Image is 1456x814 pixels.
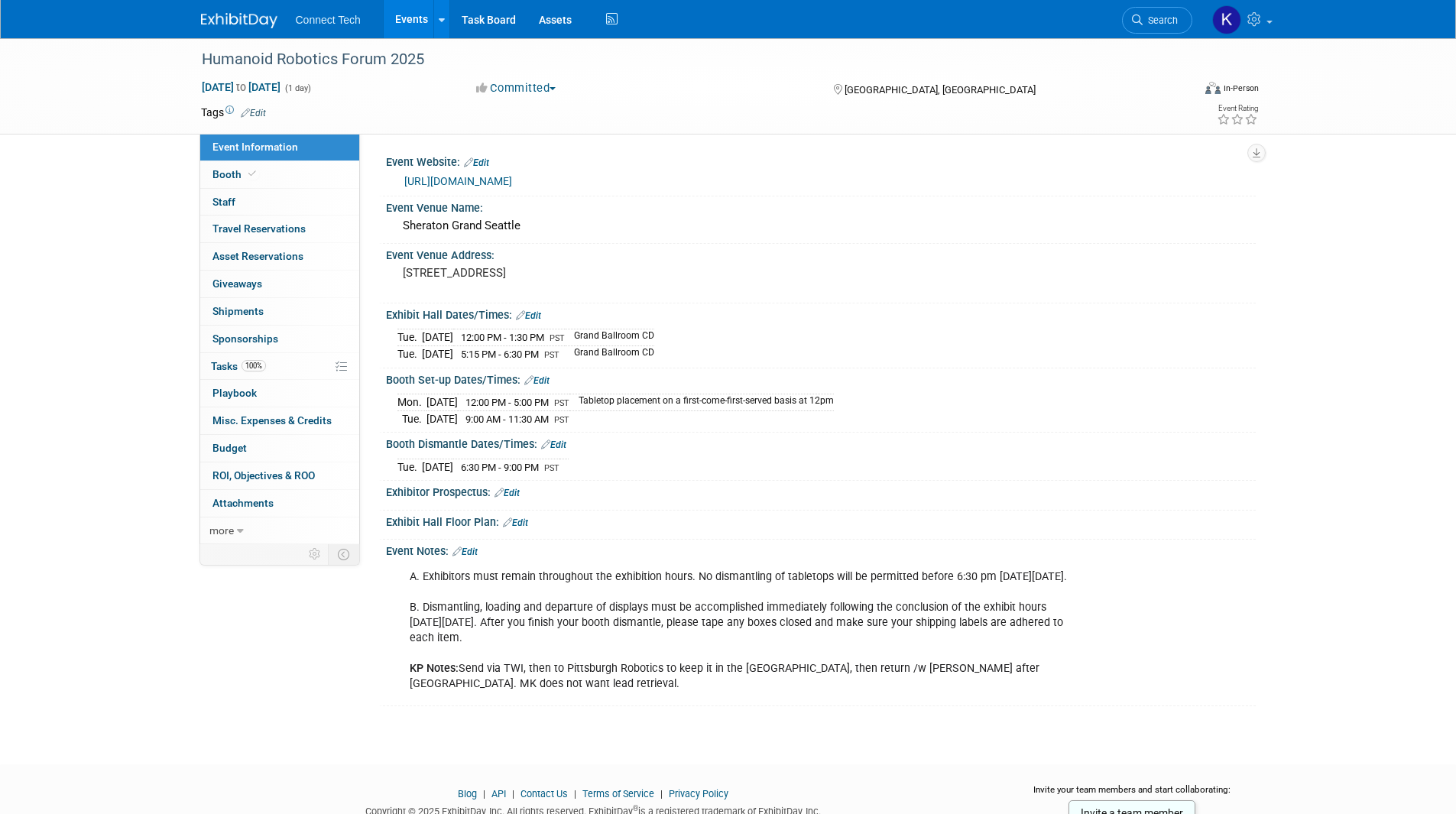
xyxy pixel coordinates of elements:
[397,346,422,362] td: Tue.
[397,394,426,411] td: Mon.
[461,332,544,343] span: 12:00 PM - 1:30 PM
[212,250,303,262] span: Asset Reservations
[1102,79,1260,102] div: Event Format
[570,788,580,799] span: |
[569,394,834,411] td: Tabletop placement on a first-come-first-served basis at 12pm
[397,214,1244,238] div: Sheraton Grand Seattle
[465,413,549,425] span: 9:00 AM - 11:30 AM
[200,380,359,407] a: Playbook
[565,346,654,362] td: Grand Ballroom CD
[1143,15,1178,26] span: Search
[211,360,266,372] span: Tasks
[200,462,359,489] a: ROI, Objectives & ROO
[386,511,1256,530] div: Exhibit Hall Floor Plan:
[212,222,306,235] span: Travel Reservations
[397,329,422,346] td: Tue.
[565,329,654,346] td: Grand Ballroom CD
[328,544,359,564] td: Toggle Event Tabs
[464,157,489,168] a: Edit
[200,517,359,544] a: more
[284,83,311,93] span: (1 day)
[212,414,332,426] span: Misc. Expenses & Credits
[201,80,281,94] span: [DATE] [DATE]
[302,544,329,564] td: Personalize Event Tab Strip
[386,368,1256,388] div: Booth Set-up Dates/Times:
[212,332,278,345] span: Sponsorships
[471,80,562,96] button: Committed
[200,134,359,161] a: Event Information
[1009,783,1256,806] div: Invite your team members and start collaborating:
[234,81,248,93] span: to
[212,469,315,482] span: ROI, Objectives & ROO
[200,490,359,517] a: Attachments
[386,481,1256,501] div: Exhibitor Prospectus:
[657,788,666,799] span: |
[520,788,568,799] a: Contact Us
[397,410,426,426] td: Tue.
[426,410,458,426] td: [DATE]
[386,540,1256,559] div: Event Notes:
[479,788,489,799] span: |
[200,326,359,352] a: Sponsorships
[200,435,359,462] a: Budget
[212,141,298,153] span: Event Information
[845,84,1036,96] span: [GEOGRAPHIC_DATA], [GEOGRAPHIC_DATA]
[1212,5,1241,34] img: Kara Price
[461,349,539,360] span: 5:15 PM - 6:30 PM
[669,788,728,799] a: Privacy Policy
[201,105,266,120] td: Tags
[524,375,550,386] a: Edit
[503,517,528,528] a: Edit
[422,346,453,362] td: [DATE]
[403,266,731,280] pre: [STREET_ADDRESS]
[426,394,458,411] td: [DATE]
[1217,105,1258,112] div: Event Rating
[399,562,1088,700] div: A. Exhibitors must remain throughout the exhibition hours. No dismantling of tabletops will be pe...
[554,415,569,425] span: PST
[544,463,559,473] span: PST
[386,151,1256,170] div: Event Website:
[1205,82,1221,94] img: Format-Inperson.png
[458,788,477,799] a: Blog
[386,303,1256,323] div: Exhibit Hall Dates/Times:
[200,353,359,380] a: Tasks100%
[200,407,359,434] a: Misc. Expenses & Credits
[200,243,359,270] a: Asset Reservations
[422,459,453,475] td: [DATE]
[212,497,274,509] span: Attachments
[200,298,359,325] a: Shipments
[461,462,539,473] span: 6:30 PM - 9:00 PM
[201,13,277,28] img: ExhibitDay
[397,459,422,475] td: Tue.
[491,788,506,799] a: API
[200,161,359,188] a: Booth
[541,439,566,450] a: Edit
[633,804,638,812] sup: ®
[200,189,359,216] a: Staff
[516,310,541,321] a: Edit
[296,14,361,26] span: Connect Tech
[200,216,359,242] a: Travel Reservations
[404,175,512,187] a: [URL][DOMAIN_NAME]
[508,788,518,799] span: |
[248,170,256,178] i: Booth reservation complete
[582,788,654,799] a: Terms of Service
[410,662,459,675] b: KP Notes:
[212,277,262,290] span: Giveaways
[386,196,1256,216] div: Event Venue Name:
[209,524,234,537] span: more
[495,488,520,498] a: Edit
[550,333,565,343] span: PST
[212,442,247,454] span: Budget
[544,350,559,360] span: PST
[200,271,359,297] a: Giveaways
[1122,7,1192,34] a: Search
[196,46,1169,73] div: Humanoid Robotics Forum 2025
[1223,83,1259,94] div: In-Person
[242,360,266,371] span: 100%
[212,196,235,208] span: Staff
[386,244,1256,263] div: Event Venue Address:
[452,546,478,557] a: Edit
[212,168,259,180] span: Booth
[212,387,257,399] span: Playbook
